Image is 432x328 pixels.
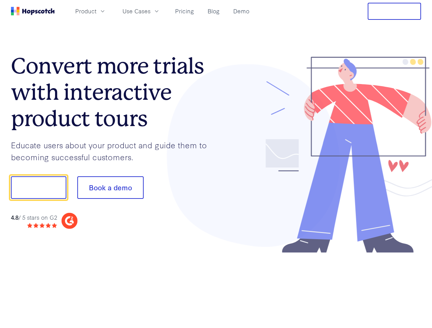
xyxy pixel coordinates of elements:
[11,213,57,222] div: / 5 stars on G2
[172,5,197,17] a: Pricing
[11,213,18,221] strong: 4.8
[122,7,150,15] span: Use Cases
[11,7,55,15] a: Home
[11,53,216,132] h1: Convert more trials with interactive product tours
[71,5,110,17] button: Product
[11,176,66,199] button: Show me!
[11,139,216,163] p: Educate users about your product and guide them to becoming successful customers.
[231,5,252,17] a: Demo
[118,5,164,17] button: Use Cases
[205,5,222,17] a: Blog
[368,3,421,20] button: Free Trial
[77,176,144,199] button: Book a demo
[75,7,96,15] span: Product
